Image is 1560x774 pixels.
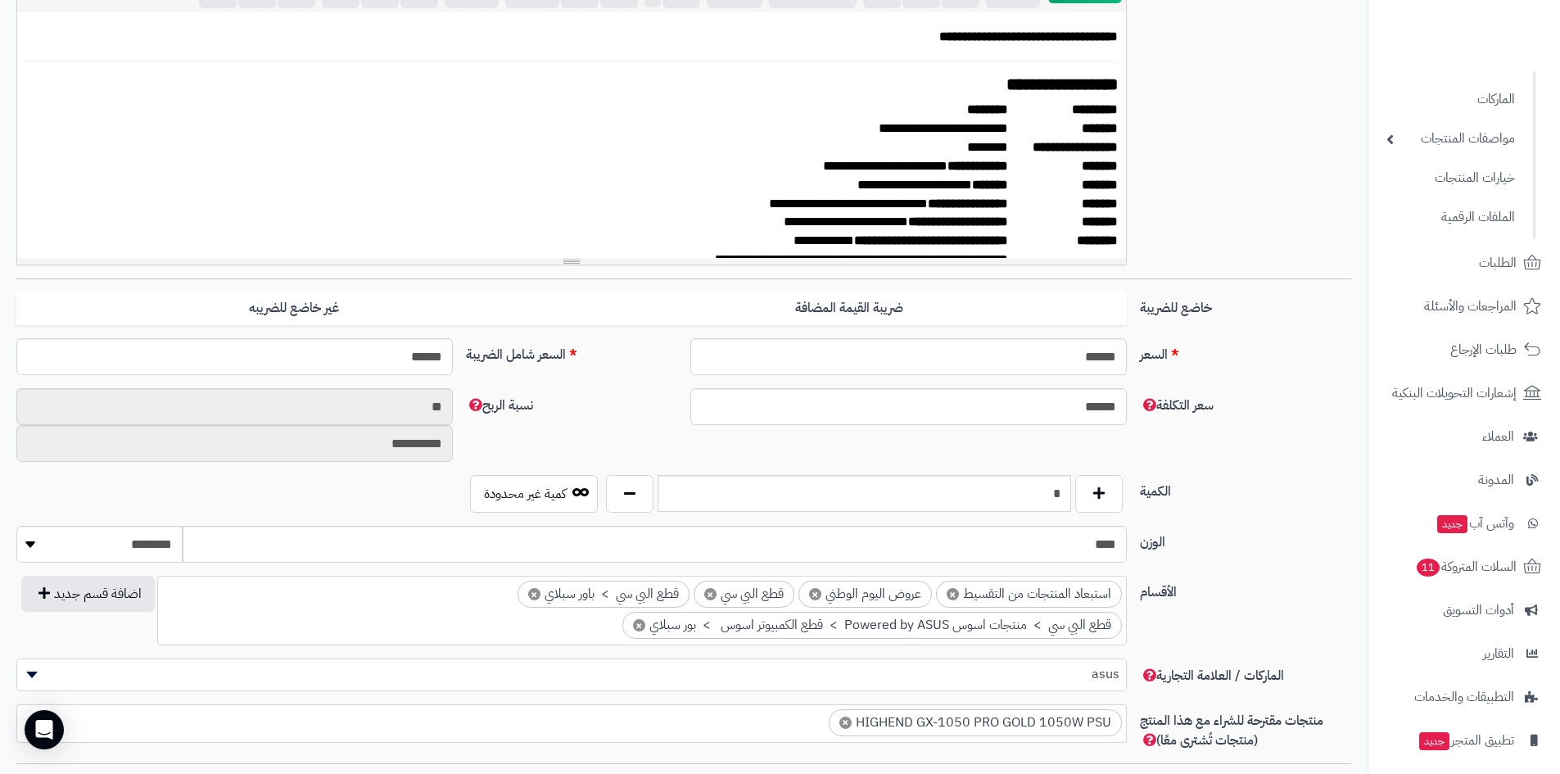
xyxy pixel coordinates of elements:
label: الأقسام [1133,576,1358,602]
span: × [528,588,540,600]
a: خيارات المنتجات [1378,161,1523,196]
span: الطلبات [1479,251,1517,274]
span: جديد [1419,732,1449,750]
label: الوزن [1133,526,1358,552]
label: غير خاضع للضريبه [16,292,572,325]
span: المدونة [1478,468,1514,491]
span: asus [16,659,1127,691]
span: منتجات مقترحة للشراء مع هذا المنتج (منتجات تُشترى معًا) [1140,711,1323,750]
a: مواصفات المنتجات [1378,121,1523,156]
div: Open Intercom Messenger [25,710,64,749]
span: السلات المتروكة [1415,555,1517,578]
a: الماركات [1378,82,1523,117]
li: قطع البي سي [694,581,794,608]
span: جديد [1437,515,1467,533]
span: وآتس آب [1436,512,1514,535]
span: × [839,717,852,729]
li: HIGHEND GX-1050 PRO GOLD 1050W PSU [829,709,1122,736]
span: 11 [1417,559,1440,577]
label: السعر شامل الضريبة [459,338,684,364]
span: إشعارات التحويلات البنكية [1392,382,1517,405]
span: × [633,619,645,631]
label: ضريبة القيمة المضافة [572,292,1127,325]
span: × [809,588,821,600]
a: المدونة [1378,460,1550,500]
a: الملفات الرقمية [1378,200,1523,235]
span: التطبيقات والخدمات [1414,686,1514,708]
a: طلبات الإرجاع [1378,330,1550,369]
li: قطع البي سي > باور سبلاي [518,581,690,608]
a: المراجعات والأسئلة [1378,287,1550,326]
a: أدوات التسويق [1378,591,1550,630]
a: العملاء [1378,417,1550,456]
a: السلات المتروكة11 [1378,547,1550,586]
span: المراجعات والأسئلة [1424,295,1517,318]
span: تطبيق المتجر [1418,729,1514,752]
a: تطبيق المتجرجديد [1378,721,1550,760]
span: العملاء [1482,425,1514,448]
a: إشعارات التحويلات البنكية [1378,373,1550,413]
a: الطلبات [1378,243,1550,283]
a: التقارير [1378,634,1550,673]
button: اضافة قسم جديد [21,576,155,612]
span: التقارير [1483,642,1514,665]
span: نسبة الربح [466,396,533,415]
span: × [947,588,959,600]
span: الماركات / العلامة التجارية [1140,666,1284,686]
span: طلبات الإرجاع [1450,338,1517,361]
span: أدوات التسويق [1443,599,1514,622]
a: وآتس آبجديد [1378,504,1550,543]
span: سعر التكلفة [1140,396,1214,415]
span: asus [17,662,1126,686]
li: استبعاد المنتجات من التقسيط [936,581,1122,608]
li: عروض اليوم الوطني [798,581,932,608]
li: قطع البي سي > منتجات اسوس Powered by ASUS > قطع الكمبيوتر اسوس > بور سبلاي [622,612,1122,639]
img: logo-2.png [1449,44,1544,79]
label: الكمية [1133,475,1358,501]
a: التطبيقات والخدمات [1378,677,1550,717]
label: خاضع للضريبة [1133,292,1358,318]
label: السعر [1133,338,1358,364]
span: × [704,588,717,600]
